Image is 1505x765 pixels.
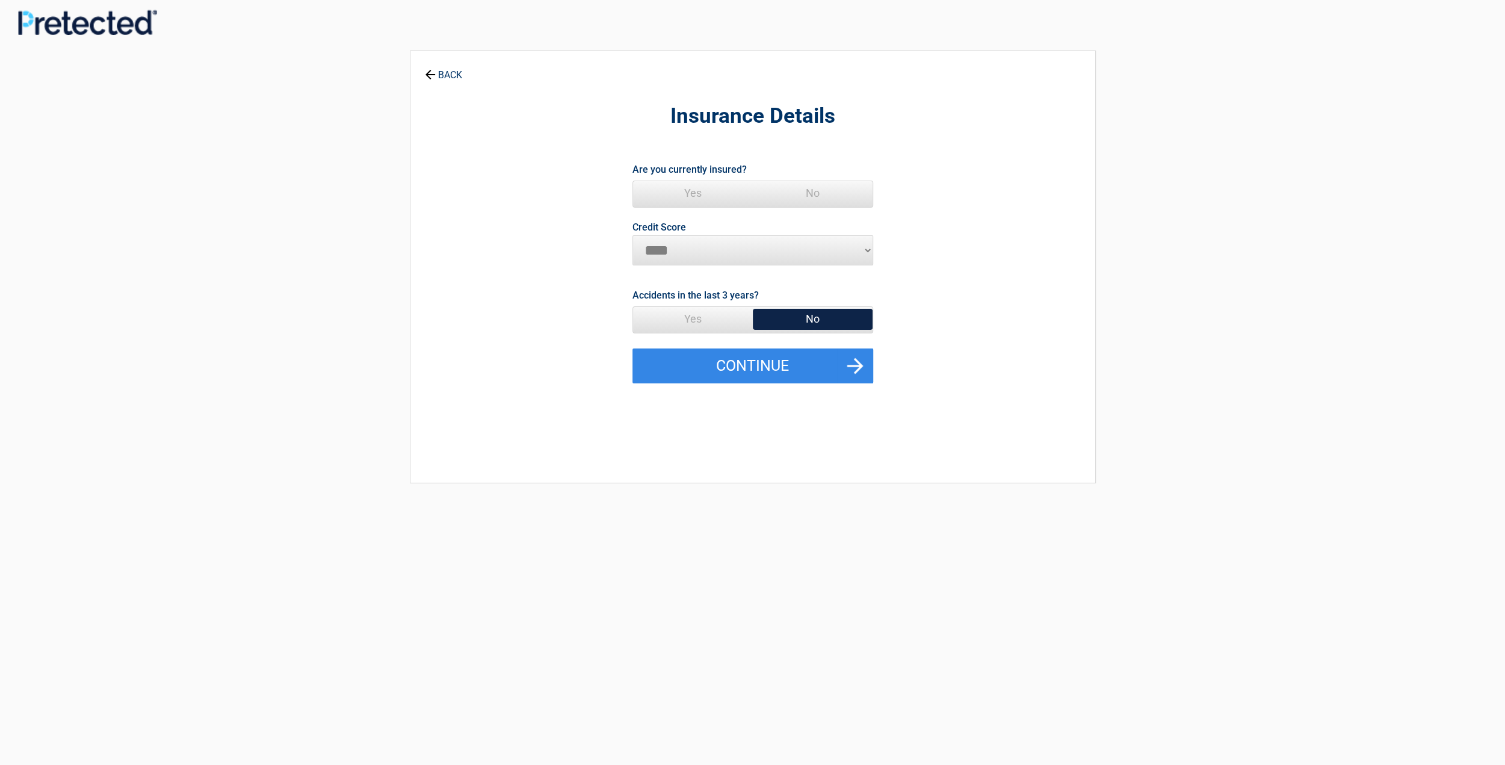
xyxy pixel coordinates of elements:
[18,10,157,35] img: Main Logo
[633,307,753,331] span: Yes
[422,59,465,80] a: BACK
[753,181,873,205] span: No
[632,161,747,178] label: Are you currently insured?
[753,307,873,331] span: No
[632,348,873,383] button: Continue
[477,102,1029,131] h2: Insurance Details
[632,223,686,232] label: Credit Score
[633,181,753,205] span: Yes
[632,287,759,303] label: Accidents in the last 3 years?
